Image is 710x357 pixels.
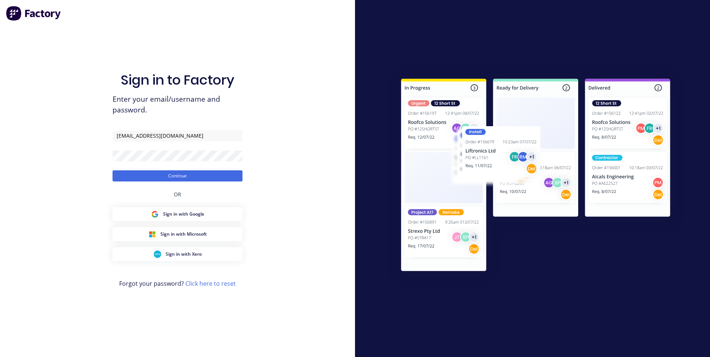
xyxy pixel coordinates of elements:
img: Google Sign in [151,210,159,218]
img: Factory [6,6,62,21]
img: Sign in [385,64,687,289]
img: Xero Sign in [154,250,161,258]
h1: Sign in to Factory [121,72,234,88]
span: Sign in with Microsoft [160,231,207,238]
span: Forgot your password? [119,279,236,288]
span: Sign in with Google [163,211,204,217]
img: Microsoft Sign in [149,230,156,238]
input: Email/Username [113,130,242,141]
button: Xero Sign inSign in with Xero [113,247,242,261]
span: Sign in with Xero [166,251,202,258]
button: Continue [113,170,242,181]
a: Click here to reset [185,279,236,288]
button: Microsoft Sign inSign in with Microsoft [113,227,242,241]
div: OR [174,181,181,207]
span: Enter your email/username and password. [113,94,242,115]
button: Google Sign inSign in with Google [113,207,242,221]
